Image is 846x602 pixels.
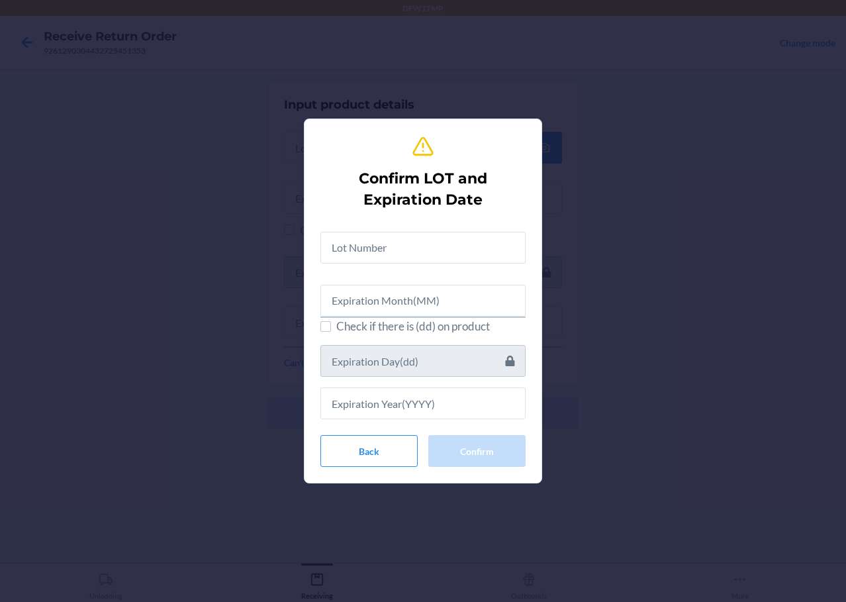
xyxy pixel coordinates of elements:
[320,232,526,264] input: Lot Number
[320,345,526,377] input: Expiration Day(dd)
[320,435,418,467] button: Back
[320,387,526,419] input: Expiration Year(YYYY)
[428,435,526,467] button: Confirm
[326,168,520,211] h2: Confirm LOT and Expiration Date
[320,321,331,332] input: Check if there is (dd) on product
[336,318,526,335] span: Check if there is (dd) on product
[320,285,526,317] input: Expiration Month(MM)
